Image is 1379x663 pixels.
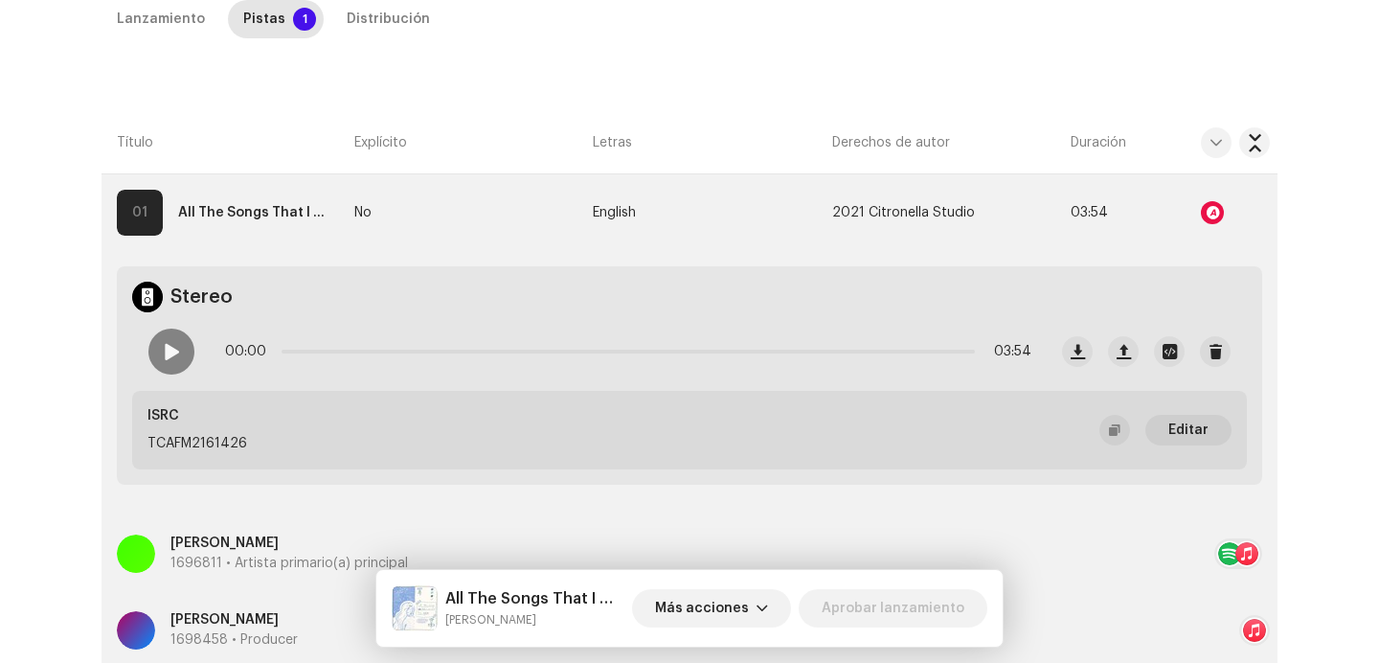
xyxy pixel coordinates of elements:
[832,206,975,220] span: 2021 Citronella Studio
[983,332,1031,371] span: 03:54
[445,587,624,610] h5: All The Songs That I Wrote For You
[1145,415,1232,446] button: Editar
[1071,206,1108,219] span: 03:54
[655,589,749,628] span: Más acciones
[799,589,987,628] button: Aprobar lanzamiento
[593,206,636,220] span: English
[822,589,964,628] span: Aprobar lanzamiento
[632,589,791,628] button: Más acciones
[354,133,407,152] span: Explícito
[392,585,438,631] img: b71c69e1-2fae-4fd7-b875-1f10f0dccca3
[593,133,632,152] span: Letras
[832,133,950,152] span: Derechos de autor
[1168,411,1209,449] span: Editar
[170,534,408,554] p: [PERSON_NAME]
[445,610,624,629] small: All The Songs That I Wrote For You
[178,194,331,232] strong: All The Songs That I Wrote For You
[354,206,372,220] span: No
[1071,133,1126,152] span: Duración
[170,554,408,574] p: 1696811 • Artista primario(a) principal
